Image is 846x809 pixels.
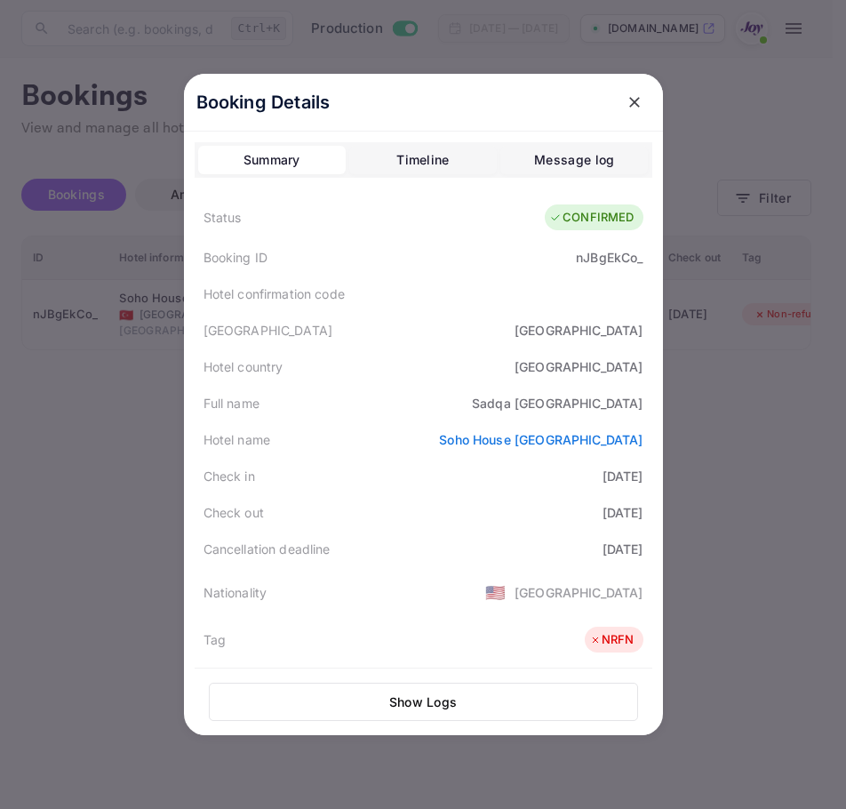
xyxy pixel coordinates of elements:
[204,583,267,602] div: Nationality
[603,540,643,558] div: [DATE]
[472,394,642,413] div: Sadqa [GEOGRAPHIC_DATA]
[198,146,346,174] button: Summary
[204,630,226,649] div: Tag
[204,357,283,376] div: Hotel country
[204,284,345,303] div: Hotel confirmation code
[204,503,264,522] div: Check out
[204,248,268,267] div: Booking ID
[204,430,271,449] div: Hotel name
[204,321,333,340] div: [GEOGRAPHIC_DATA]
[396,149,449,171] div: Timeline
[204,467,255,485] div: Check in
[576,248,642,267] div: nJBgEkCo_
[243,149,300,171] div: Summary
[204,394,259,413] div: Full name
[549,209,634,227] div: CONFIRMED
[485,576,506,608] span: United States
[196,89,331,116] p: Booking Details
[589,631,634,649] div: NRFN
[439,432,642,447] a: Soho House [GEOGRAPHIC_DATA]
[349,146,497,174] button: Timeline
[204,540,331,558] div: Cancellation deadline
[619,86,650,118] button: close
[603,467,643,485] div: [DATE]
[209,683,638,721] button: Show Logs
[534,149,614,171] div: Message log
[603,503,643,522] div: [DATE]
[500,146,648,174] button: Message log
[515,357,643,376] div: [GEOGRAPHIC_DATA]
[515,583,643,602] div: [GEOGRAPHIC_DATA]
[515,321,643,340] div: [GEOGRAPHIC_DATA]
[204,208,242,227] div: Status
